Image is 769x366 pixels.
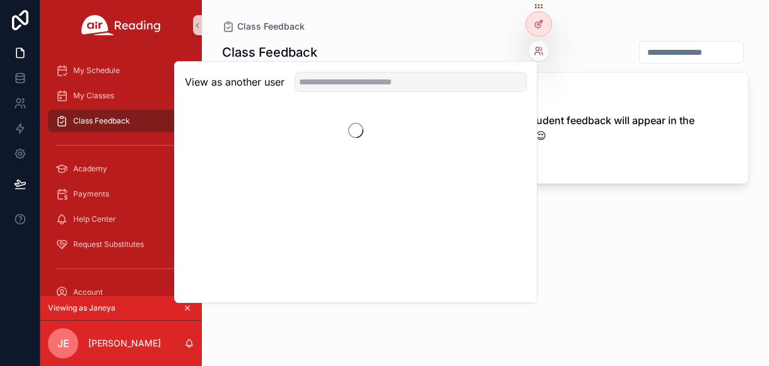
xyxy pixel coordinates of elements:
[57,336,69,351] span: JE
[48,59,194,82] a: My Schedule
[48,208,194,231] a: Help Center
[185,74,285,89] h2: View as another user
[237,20,305,33] span: Class Feedback
[48,303,115,313] span: Viewing as Janeya
[48,183,194,205] a: Payments
[222,43,317,61] h1: Class Feedback
[222,20,305,33] a: Class Feedback
[73,287,103,297] span: Account
[73,164,107,174] span: Academy
[73,91,114,101] span: My Classes
[81,15,161,35] img: App logo
[40,50,202,296] div: scrollable content
[73,189,109,199] span: Payments
[73,66,120,76] span: My Schedule
[73,214,116,224] span: Help Center
[48,233,194,256] a: Request Substitutes
[48,157,194,180] a: Academy
[48,84,194,107] a: My Classes
[48,110,194,132] a: Class Feedback
[73,116,130,126] span: Class Feedback
[73,239,144,249] span: Request Substitutes
[88,337,161,350] p: [PERSON_NAME]
[48,281,194,304] a: Account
